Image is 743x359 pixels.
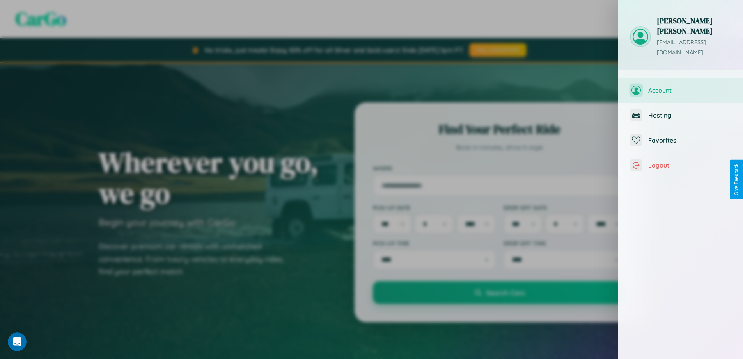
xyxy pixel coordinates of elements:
[618,78,743,103] button: Account
[648,136,731,144] span: Favorites
[657,16,731,36] h3: [PERSON_NAME] [PERSON_NAME]
[648,161,731,169] span: Logout
[618,103,743,128] button: Hosting
[8,332,27,351] iframe: Intercom live chat
[657,38,731,58] p: [EMAIL_ADDRESS][DOMAIN_NAME]
[734,164,739,195] div: Give Feedback
[648,111,731,119] span: Hosting
[618,128,743,153] button: Favorites
[648,86,731,94] span: Account
[618,153,743,178] button: Logout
